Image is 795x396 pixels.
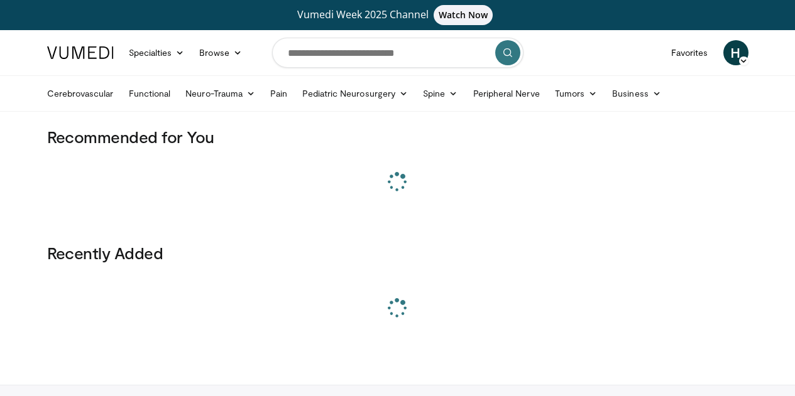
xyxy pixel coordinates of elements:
a: H [723,40,748,65]
img: VuMedi Logo [47,46,114,59]
h3: Recently Added [47,243,748,263]
input: Search topics, interventions [272,38,524,68]
a: Peripheral Nerve [466,81,547,106]
a: Pain [263,81,295,106]
a: Favorites [664,40,716,65]
a: Browse [192,40,249,65]
a: Cerebrovascular [40,81,121,106]
h3: Recommended for You [47,127,748,147]
a: Specialties [121,40,192,65]
a: Functional [121,81,178,106]
a: Neuro-Trauma [178,81,263,106]
span: Watch Now [434,5,493,25]
a: Business [605,81,669,106]
a: Vumedi Week 2025 ChannelWatch Now [49,5,747,25]
a: Spine [415,81,465,106]
a: Pediatric Neurosurgery [295,81,415,106]
a: Tumors [547,81,605,106]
